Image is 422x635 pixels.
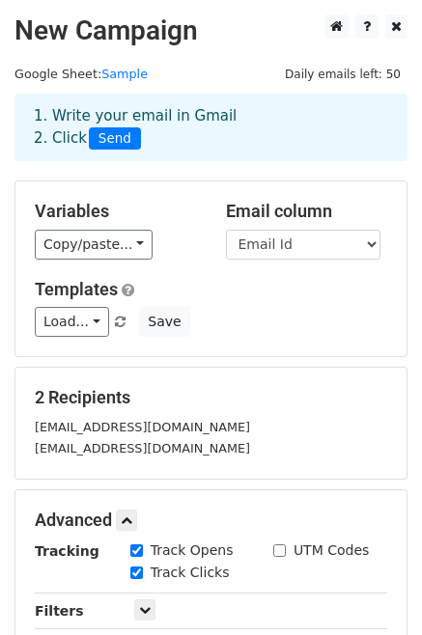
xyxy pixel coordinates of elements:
a: Sample [101,67,148,81]
small: [EMAIL_ADDRESS][DOMAIN_NAME] [35,420,250,434]
label: Track Opens [151,540,234,561]
div: 1. Write your email in Gmail 2. Click [19,105,403,150]
small: Google Sheet: [14,67,148,81]
button: Save [139,307,189,337]
a: Templates [35,279,118,299]
strong: Filters [35,603,84,619]
label: Track Clicks [151,563,230,583]
h5: Email column [226,201,388,222]
a: Daily emails left: 50 [278,67,408,81]
h2: New Campaign [14,14,408,47]
span: Daily emails left: 50 [278,64,408,85]
h5: Advanced [35,510,387,531]
iframe: Chat Widget [325,542,422,635]
h5: 2 Recipients [35,387,387,408]
span: Send [89,127,141,151]
a: Copy/paste... [35,230,153,260]
a: Load... [35,307,109,337]
h5: Variables [35,201,197,222]
small: [EMAIL_ADDRESS][DOMAIN_NAME] [35,441,250,456]
strong: Tracking [35,543,99,559]
label: UTM Codes [294,540,369,561]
